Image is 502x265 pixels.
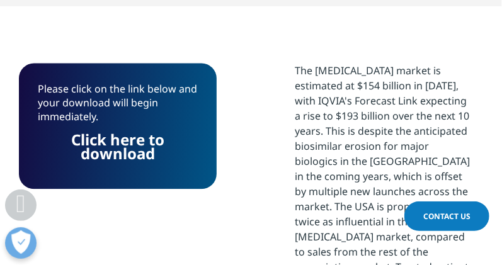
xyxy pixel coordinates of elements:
a: Click here to download [71,129,164,164]
button: Open Preferences [5,227,37,259]
p: Please click on the link below and your download will begin immediately. [38,82,198,133]
span: Contact Us [423,211,471,222]
a: Contact Us [404,201,489,231]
